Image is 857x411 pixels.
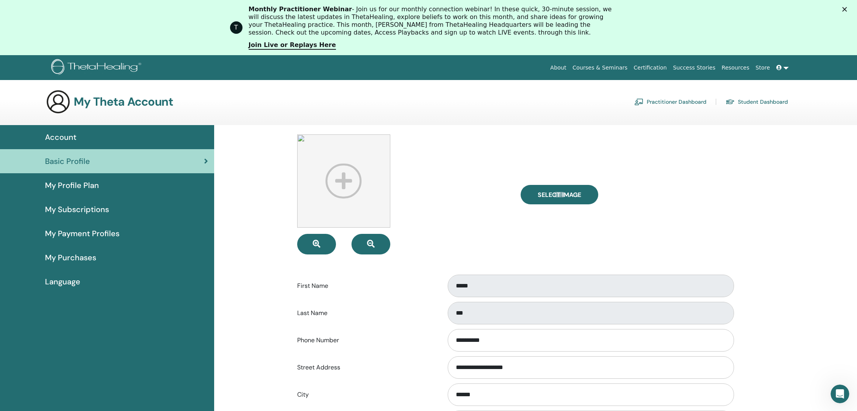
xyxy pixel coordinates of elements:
[634,98,644,105] img: chalkboard-teacher.svg
[291,306,440,320] label: Last Name
[291,360,440,375] label: Street Address
[630,61,670,75] a: Certification
[249,5,352,13] b: Monthly Practitioner Webinar
[842,7,850,12] div: Close
[538,191,581,199] span: Select Image
[45,179,99,191] span: My Profile Plan
[670,61,718,75] a: Success Stories
[291,333,440,348] label: Phone Number
[45,228,119,239] span: My Payment Profiles
[45,252,96,263] span: My Purchases
[46,89,71,114] img: generic-user-icon.jpg
[230,21,242,34] div: Profile image for ThetaHealing
[547,61,569,75] a: About
[718,61,753,75] a: Resources
[831,385,849,403] iframe: Intercom live chat
[725,99,735,105] img: graduation-cap.svg
[249,5,615,37] div: - Join us for our monthly connection webinar! In these quick, 30-minute session, we will discuss ...
[753,61,773,75] a: Store
[291,279,440,293] label: First Name
[554,192,564,197] input: Select Image
[74,95,173,109] h3: My Theta Account
[634,96,706,108] a: Practitioner Dashboard
[45,276,80,287] span: Language
[45,131,76,143] span: Account
[51,59,144,77] img: logo.png
[570,61,631,75] a: Courses & Seminars
[249,41,336,50] a: Join Live or Replays Here
[297,134,390,228] img: profile
[45,155,90,167] span: Basic Profile
[291,387,440,402] label: City
[725,96,788,108] a: Student Dashboard
[45,204,109,215] span: My Subscriptions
